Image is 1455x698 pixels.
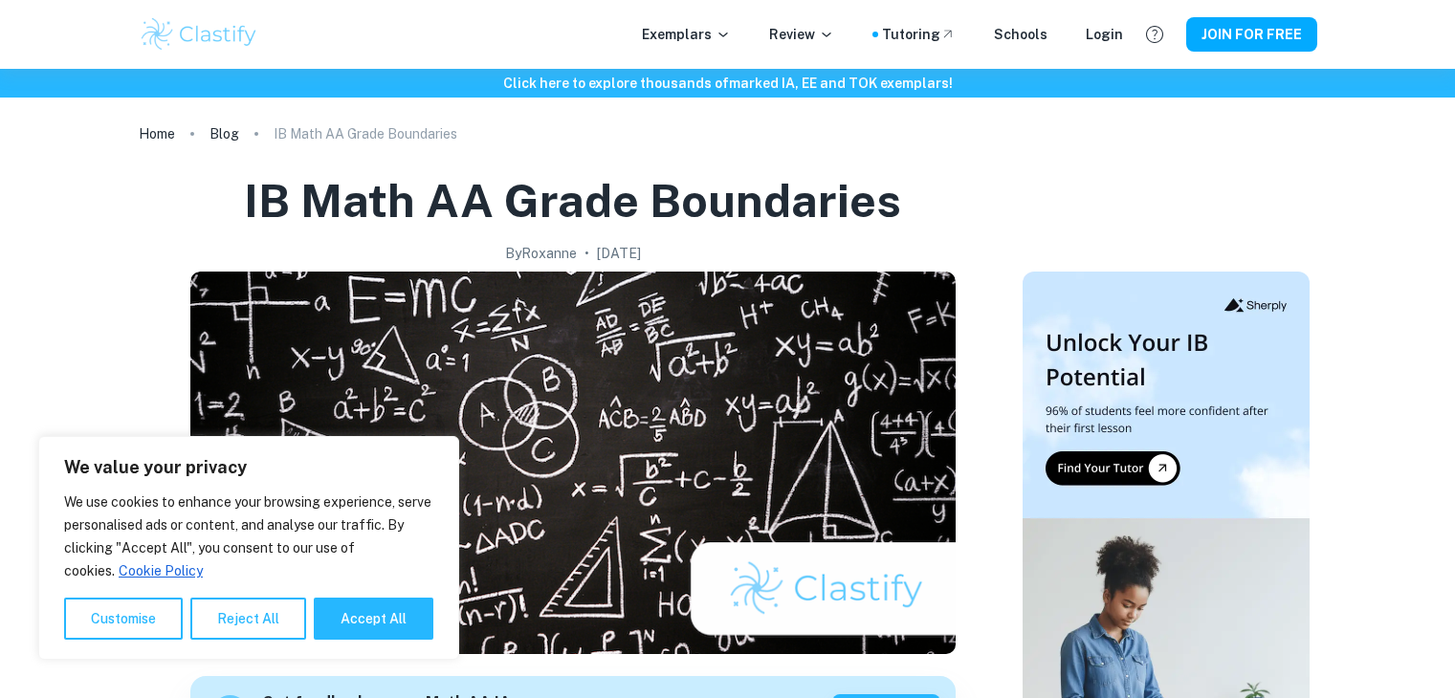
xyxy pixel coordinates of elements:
button: Customise [64,598,183,640]
button: Help and Feedback [1138,18,1171,51]
button: JOIN FOR FREE [1186,17,1317,52]
h2: By Roxanne [505,243,577,264]
a: Tutoring [882,24,956,45]
p: IB Math AA Grade Boundaries [274,123,457,144]
a: Login [1086,24,1123,45]
img: IB Math AA Grade Boundaries cover image [190,272,956,654]
p: • [584,243,589,264]
p: Exemplars [642,24,731,45]
p: We value your privacy [64,456,433,479]
p: We use cookies to enhance your browsing experience, serve personalised ads or content, and analys... [64,491,433,582]
p: Review [769,24,834,45]
a: Blog [209,120,239,147]
h2: [DATE] [597,243,641,264]
a: Schools [994,24,1047,45]
div: We value your privacy [38,436,459,660]
h1: IB Math AA Grade Boundaries [244,170,901,231]
h6: Click here to explore thousands of marked IA, EE and TOK exemplars ! [4,73,1451,94]
img: Clastify logo [139,15,260,54]
a: Cookie Policy [118,562,204,579]
button: Accept All [314,598,433,640]
button: Reject All [190,598,306,640]
a: Home [139,120,175,147]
